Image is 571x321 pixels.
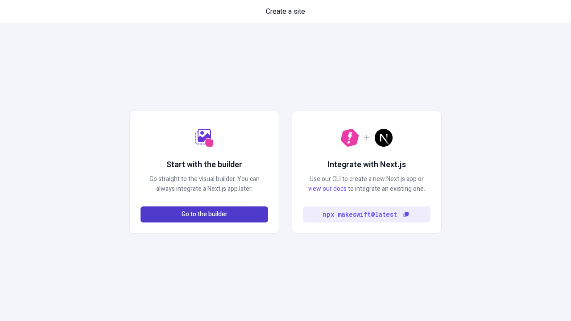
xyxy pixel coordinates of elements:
p: Go straight to the visual builder. You can always integrate a Next.js app later. [141,174,268,194]
h2: Integrate with Next.js [327,159,406,171]
a: view our docs [308,184,347,193]
button: Go to the builder [141,206,268,222]
span: Go to the builder [182,210,228,219]
h2: Start with the builder [166,159,242,171]
p: Use our CLI to create a new Next.js app or to integrate an existing one. [303,174,430,194]
code: npx makeswift@latest [323,210,397,219]
span: Create a site [266,6,305,17]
